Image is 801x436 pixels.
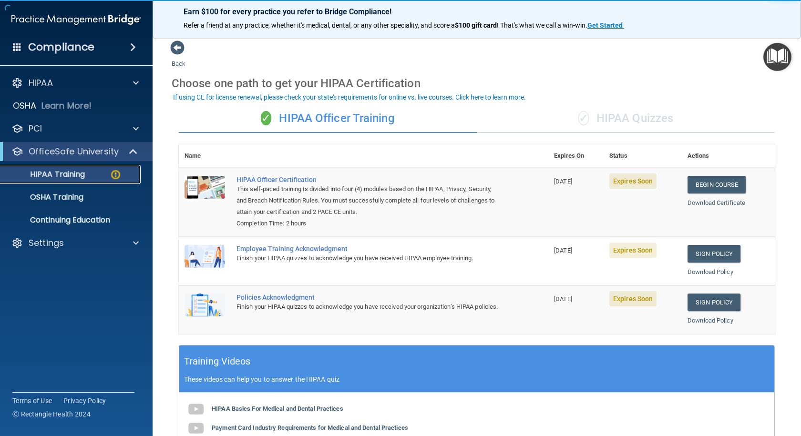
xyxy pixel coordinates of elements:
[688,317,733,324] a: Download Policy
[11,10,141,29] img: PMB logo
[455,21,497,29] strong: $100 gift card
[173,94,526,101] div: If using CE for license renewal, please check your state's requirements for online vs. live cours...
[11,123,139,134] a: PCI
[587,21,623,29] strong: Get Started
[172,49,185,67] a: Back
[609,243,657,258] span: Expires Soon
[236,176,501,183] a: HIPAA Officer Certification
[763,43,791,71] button: Open Resource Center
[179,144,231,168] th: Name
[477,104,775,133] div: HIPAA Quizzes
[41,100,92,112] p: Learn More!
[11,146,138,157] a: OfficeSafe University
[6,215,136,225] p: Continuing Education
[11,77,139,89] a: HIPAA
[236,183,501,218] div: This self-paced training is divided into four (4) modules based on the HIPAA, Privacy, Security, ...
[184,21,455,29] span: Refer a friend at any practice, whether it's medical, dental, or any other speciality, and score a
[688,294,740,311] a: Sign Policy
[554,178,572,185] span: [DATE]
[110,169,122,181] img: warning-circle.0cc9ac19.png
[12,409,91,419] span: Ⓒ Rectangle Health 2024
[13,100,37,112] p: OSHA
[548,144,604,168] th: Expires On
[688,245,740,263] a: Sign Policy
[604,144,682,168] th: Status
[184,7,770,16] p: Earn $100 for every practice you refer to Bridge Compliance!
[11,237,139,249] a: Settings
[172,70,782,97] div: Choose one path to get your HIPAA Certification
[6,193,83,202] p: OSHA Training
[236,245,501,253] div: Employee Training Acknowledgment
[682,144,775,168] th: Actions
[609,173,657,189] span: Expires Soon
[186,400,205,419] img: gray_youtube_icon.38fcd6cc.png
[172,92,527,102] button: If using CE for license renewal, please check your state's requirements for online vs. live cours...
[179,104,477,133] div: HIPAA Officer Training
[212,424,408,431] b: Payment Card Industry Requirements for Medical and Dental Practices
[688,268,733,275] a: Download Policy
[554,247,572,254] span: [DATE]
[29,123,42,134] p: PCI
[29,237,64,249] p: Settings
[6,170,85,179] p: HIPAA Training
[236,294,501,301] div: Policies Acknowledgment
[184,353,251,370] h5: Training Videos
[212,405,343,412] b: HIPAA Basics For Medical and Dental Practices
[29,77,53,89] p: HIPAA
[688,176,746,193] a: Begin Course
[28,41,94,54] h4: Compliance
[261,111,271,125] span: ✓
[236,301,501,313] div: Finish your HIPAA quizzes to acknowledge you have received your organization’s HIPAA policies.
[578,111,589,125] span: ✓
[688,199,745,206] a: Download Certificate
[12,396,52,406] a: Terms of Use
[29,146,119,157] p: OfficeSafe University
[236,253,501,264] div: Finish your HIPAA quizzes to acknowledge you have received HIPAA employee training.
[497,21,587,29] span: ! That's what we call a win-win.
[587,21,624,29] a: Get Started
[609,291,657,306] span: Expires Soon
[554,295,572,303] span: [DATE]
[63,396,106,406] a: Privacy Policy
[184,375,770,383] p: These videos can help you to answer the HIPAA quiz
[236,218,501,229] div: Completion Time: 2 hours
